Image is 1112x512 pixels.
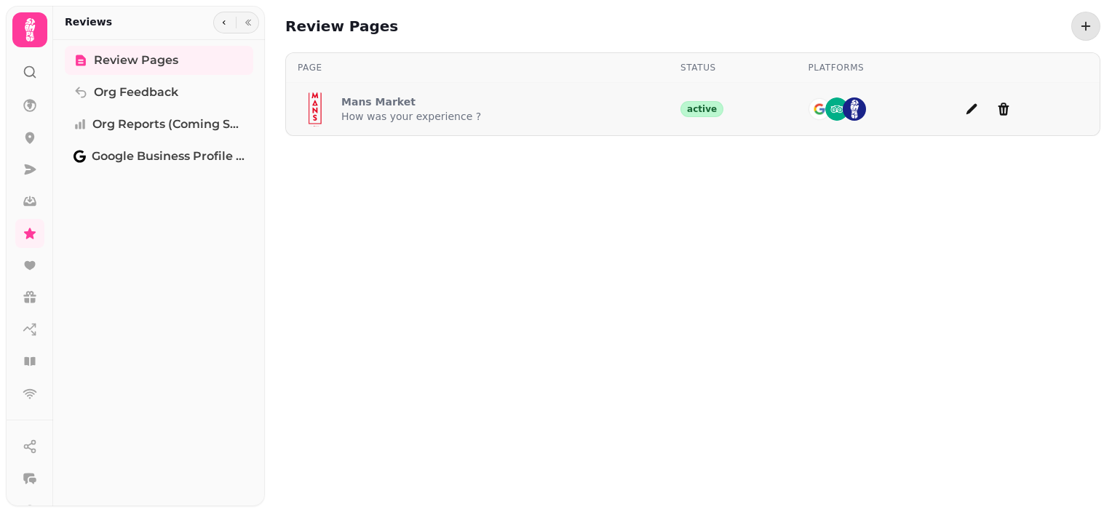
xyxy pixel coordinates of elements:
img: ta-emblem@2x.png [825,97,849,121]
h2: Review Pages [285,16,398,36]
button: add page [957,95,986,124]
p: How was your experience ? [341,109,481,124]
a: Mans MarketHow was your experience ? [341,95,481,124]
a: Org Reports (coming soon) [65,110,253,139]
div: active [680,101,723,117]
span: Org Feedback [94,84,178,101]
img: st.png [843,97,866,121]
h2: Reviews [65,15,112,29]
div: Platforms [808,62,934,73]
span: Review Pages [94,52,178,69]
div: Status [680,62,785,73]
a: Org Feedback [65,78,253,107]
a: Google Business Profile (Beta) [65,142,253,171]
img: go-emblem@2x.png [808,97,831,121]
a: Review Pages [65,46,253,75]
span: Org Reports (coming soon) [92,116,245,133]
nav: Tabs [53,40,265,506]
div: Page [298,62,657,73]
p: Mans Market [341,95,481,109]
span: Google Business Profile (Beta) [92,148,245,165]
button: delete [989,95,1018,124]
img: aHR0cHM6Ly9maWxlcy5zdGFtcGVkZS5haS9jMDExYjk3Yy1jOTk4LTExZWUtODdlYi0wYTU4YTlmZWFjMDIvbWVkaWEvNTY2Z... [298,92,333,127]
